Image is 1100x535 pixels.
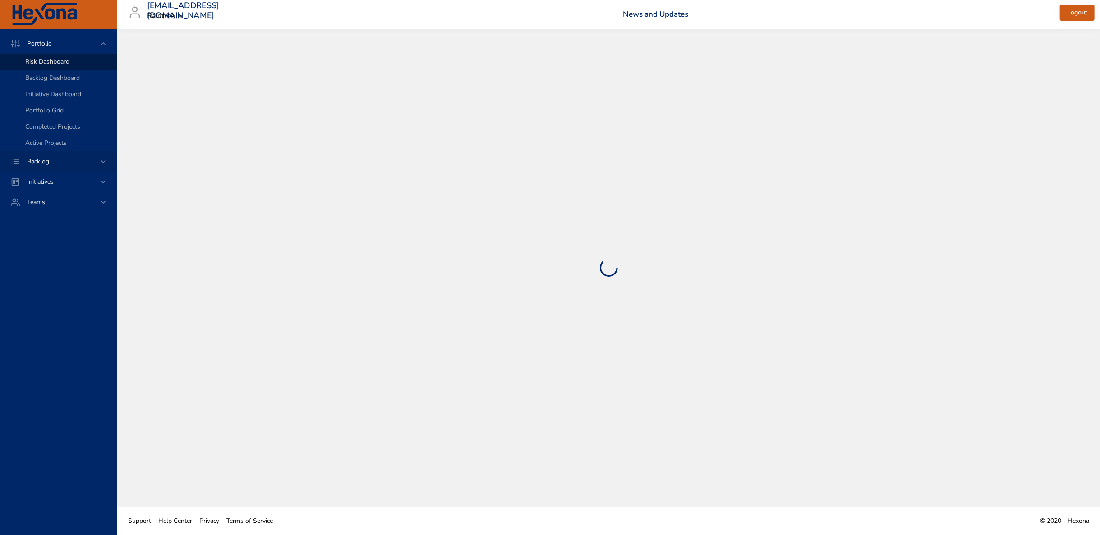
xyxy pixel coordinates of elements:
[623,9,688,19] a: News and Updates
[124,511,155,531] a: Support
[25,74,80,82] span: Backlog Dashboard
[20,198,52,206] span: Teams
[226,516,273,525] span: Terms of Service
[147,9,186,23] div: Raintree
[223,511,276,531] a: Terms of Service
[155,511,196,531] a: Help Center
[25,57,69,66] span: Risk Dashboard
[147,1,220,20] h3: [EMAIL_ADDRESS][DOMAIN_NAME]
[25,139,67,147] span: Active Projects
[128,516,151,525] span: Support
[20,157,56,166] span: Backlog
[196,511,223,531] a: Privacy
[20,39,59,48] span: Portfolio
[25,90,81,98] span: Initiative Dashboard
[11,3,78,26] img: Hexona
[1060,5,1095,21] button: Logout
[158,516,192,525] span: Help Center
[25,106,64,115] span: Portfolio Grid
[199,516,219,525] span: Privacy
[25,122,80,131] span: Completed Projects
[20,177,61,186] span: Initiatives
[1040,516,1089,525] span: © 2020 - Hexona
[1067,7,1087,19] span: Logout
